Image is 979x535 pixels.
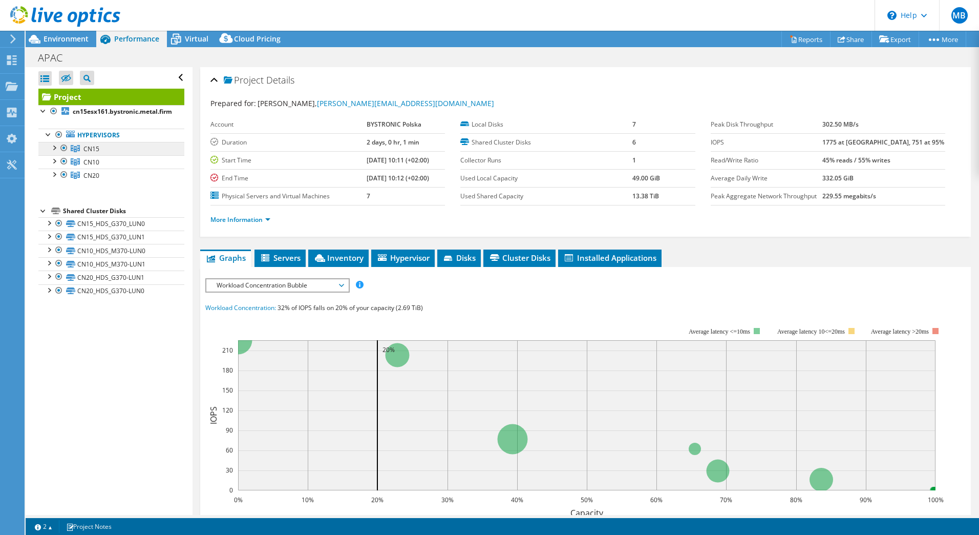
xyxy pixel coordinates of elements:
[441,496,454,504] text: 30%
[229,486,233,495] text: 0
[205,303,276,312] span: Workload Concentration:
[581,496,593,504] text: 50%
[44,34,89,44] span: Environment
[210,119,367,130] label: Account
[224,75,264,86] span: Project
[38,129,184,142] a: Hypervisors
[226,426,233,435] text: 90
[83,158,99,167] span: CN10
[210,98,256,108] label: Prepared for:
[919,31,966,47] a: More
[38,231,184,244] a: CN15_HDS_G370_LUN1
[38,244,184,257] a: CN10_HDS_M370-LUN0
[822,156,890,164] b: 45% reads / 55% writes
[460,119,632,130] label: Local Disks
[222,346,233,355] text: 210
[488,253,550,263] span: Cluster Disks
[38,217,184,231] a: CN15_HDS_G370_LUN0
[317,98,494,108] a: [PERSON_NAME][EMAIL_ADDRESS][DOMAIN_NAME]
[63,205,184,217] div: Shared Cluster Disks
[871,31,919,47] a: Export
[83,145,99,153] span: CN15
[632,174,660,182] b: 49.00 GiB
[632,192,659,200] b: 13.38 TiB
[38,257,184,271] a: CN10_HDS_M370-LUN1
[266,74,294,86] span: Details
[570,507,604,519] text: Capacity
[711,119,823,130] label: Peak Disk Throughput
[83,171,99,180] span: CN20
[371,496,384,504] text: 20%
[822,192,876,200] b: 229.55 megabits/s
[711,173,823,183] label: Average Daily Write
[367,120,421,129] b: BYSTRONIC Polska
[38,169,184,182] a: CN20
[822,120,859,129] b: 302.50 MB/s
[460,173,632,183] label: Used Local Capacity
[210,215,270,224] a: More Information
[887,11,897,20] svg: \n
[59,520,119,533] a: Project Notes
[367,156,429,164] b: [DATE] 10:11 (+02:00)
[33,52,78,64] h1: APAC
[28,520,59,533] a: 2
[871,328,929,335] text: Average latency >20ms
[777,328,845,335] tspan: Average latency 10<=20ms
[632,120,636,129] b: 7
[313,253,364,263] span: Inventory
[38,271,184,284] a: CN20_HDS_G370-LUN1
[222,406,233,415] text: 120
[650,496,663,504] text: 60%
[210,173,367,183] label: End Time
[711,155,823,166] label: Read/Write Ratio
[38,89,184,105] a: Project
[38,105,184,118] a: cn15esx161.bystronic.metal.firm
[260,253,301,263] span: Servers
[222,366,233,375] text: 180
[951,7,968,24] span: MB
[234,34,281,44] span: Cloud Pricing
[258,98,494,108] span: [PERSON_NAME],
[222,386,233,395] text: 150
[210,155,367,166] label: Start Time
[185,34,208,44] span: Virtual
[822,174,854,182] b: 332.05 GiB
[302,496,314,504] text: 10%
[632,138,636,147] b: 6
[208,406,219,424] text: IOPS
[711,137,823,148] label: IOPS
[38,155,184,169] a: CN10
[781,31,831,47] a: Reports
[511,496,523,504] text: 40%
[830,31,872,47] a: Share
[822,138,944,147] b: 1775 at [GEOGRAPHIC_DATA], 751 at 95%
[563,253,656,263] span: Installed Applications
[210,137,367,148] label: Duration
[927,496,943,504] text: 100%
[376,253,430,263] span: Hypervisor
[460,137,632,148] label: Shared Cluster Disks
[233,496,242,504] text: 0%
[790,496,802,504] text: 80%
[367,138,419,147] b: 2 days, 0 hr, 1 min
[73,107,172,116] b: cn15esx161.bystronic.metal.firm
[226,466,233,475] text: 30
[382,345,395,354] text: 20%
[367,174,429,182] b: [DATE] 10:12 (+02:00)
[860,496,872,504] text: 90%
[38,284,184,298] a: CN20_HDS_G370-LUN0
[632,156,636,164] b: 1
[278,303,423,312] span: 32% of IOPS falls on 20% of your capacity (2.69 TiB)
[442,253,476,263] span: Disks
[460,191,632,201] label: Used Shared Capacity
[460,155,632,166] label: Collector Runs
[205,253,246,263] span: Graphs
[211,279,343,292] span: Workload Concentration Bubble
[367,192,370,200] b: 7
[711,191,823,201] label: Peak Aggregate Network Throughput
[689,328,750,335] tspan: Average latency <=10ms
[210,191,367,201] label: Physical Servers and Virtual Machines
[114,34,159,44] span: Performance
[720,496,732,504] text: 70%
[38,142,184,155] a: CN15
